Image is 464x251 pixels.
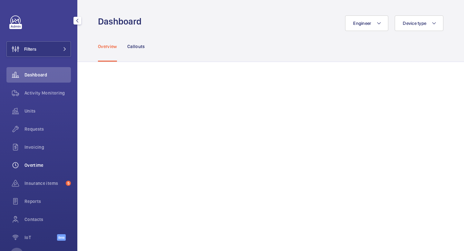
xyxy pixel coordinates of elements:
[24,108,71,114] span: Units
[24,234,57,241] span: IoT
[24,162,71,168] span: Overtime
[353,21,371,26] span: Engineer
[127,43,145,50] p: Callouts
[403,21,426,26] span: Device type
[395,15,443,31] button: Device type
[24,46,36,52] span: Filters
[24,180,63,186] span: Insurance items
[66,181,71,186] span: 5
[24,198,71,205] span: Reports
[6,41,71,57] button: Filters
[24,126,71,132] span: Requests
[24,144,71,150] span: Invoicing
[345,15,388,31] button: Engineer
[24,72,71,78] span: Dashboard
[24,216,71,223] span: Contacts
[98,43,117,50] p: Overview
[57,234,66,241] span: Beta
[24,90,71,96] span: Activity Monitoring
[98,15,145,27] h1: Dashboard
